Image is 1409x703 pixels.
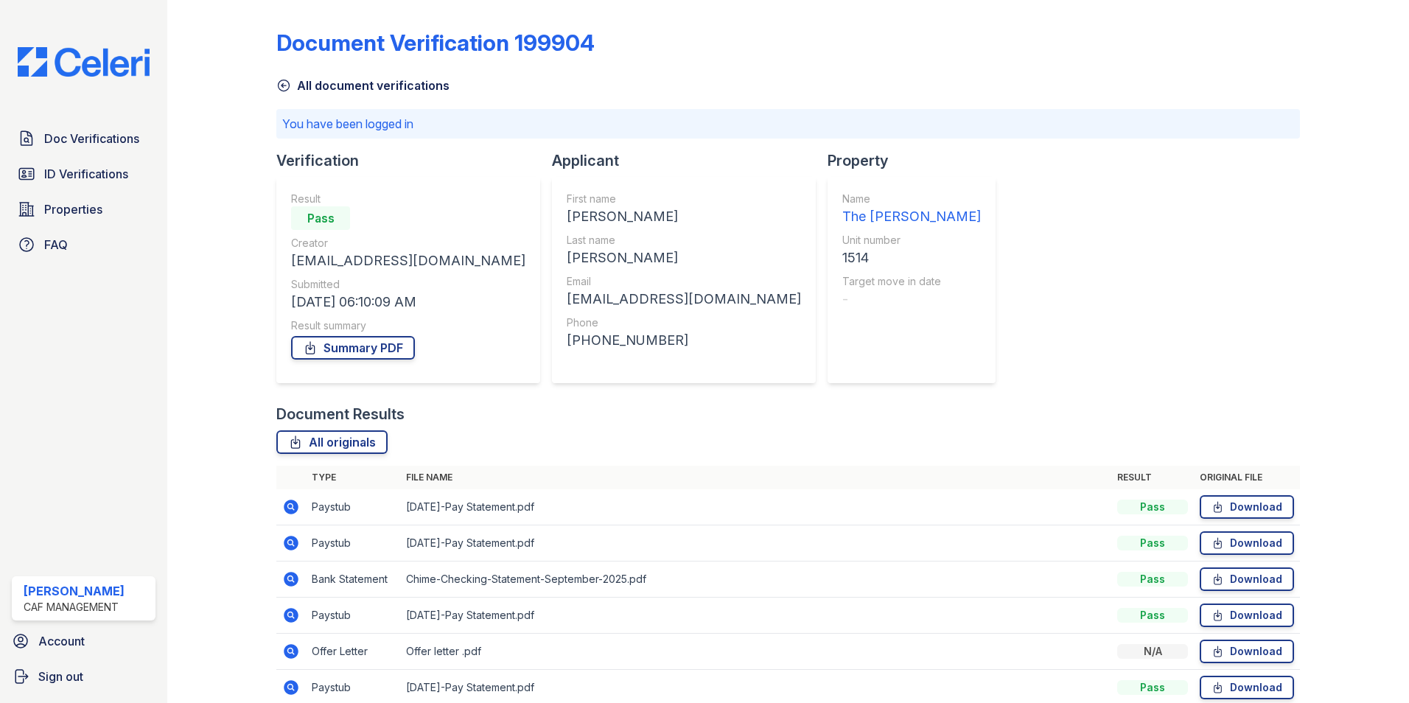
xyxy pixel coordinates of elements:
[38,632,85,650] span: Account
[44,165,128,183] span: ID Verifications
[291,236,525,251] div: Creator
[1117,536,1188,550] div: Pass
[842,248,981,268] div: 1514
[44,200,102,218] span: Properties
[567,315,801,330] div: Phone
[306,562,400,598] td: Bank Statement
[306,489,400,525] td: Paystub
[842,192,981,206] div: Name
[1194,466,1300,489] th: Original file
[842,206,981,227] div: The [PERSON_NAME]
[291,336,415,360] a: Summary PDF
[44,236,68,253] span: FAQ
[12,195,155,224] a: Properties
[828,150,1007,171] div: Property
[567,274,801,289] div: Email
[842,274,981,289] div: Target move in date
[567,289,801,309] div: [EMAIL_ADDRESS][DOMAIN_NAME]
[12,159,155,189] a: ID Verifications
[567,192,801,206] div: First name
[276,430,388,454] a: All originals
[38,668,83,685] span: Sign out
[400,634,1111,670] td: Offer letter .pdf
[552,150,828,171] div: Applicant
[567,330,801,351] div: [PHONE_NUMBER]
[1200,567,1294,591] a: Download
[12,124,155,153] a: Doc Verifications
[306,634,400,670] td: Offer Letter
[1117,500,1188,514] div: Pass
[400,489,1111,525] td: [DATE]-Pay Statement.pdf
[44,130,139,147] span: Doc Verifications
[1117,608,1188,623] div: Pass
[842,233,981,248] div: Unit number
[1117,572,1188,587] div: Pass
[291,251,525,271] div: [EMAIL_ADDRESS][DOMAIN_NAME]
[567,206,801,227] div: [PERSON_NAME]
[276,77,450,94] a: All document verifications
[12,230,155,259] a: FAQ
[291,277,525,292] div: Submitted
[6,47,161,77] img: CE_Logo_Blue-a8612792a0a2168367f1c8372b55b34899dd931a85d93a1a3d3e32e68fde9ad4.png
[276,29,595,56] div: Document Verification 199904
[276,404,405,424] div: Document Results
[6,662,161,691] a: Sign out
[842,192,981,227] a: Name The [PERSON_NAME]
[400,466,1111,489] th: File name
[306,466,400,489] th: Type
[291,318,525,333] div: Result summary
[1117,680,1188,695] div: Pass
[291,206,350,230] div: Pass
[1200,676,1294,699] a: Download
[400,598,1111,634] td: [DATE]-Pay Statement.pdf
[24,600,125,615] div: CAF Management
[1200,640,1294,663] a: Download
[1117,644,1188,659] div: N/A
[1200,604,1294,627] a: Download
[282,115,1294,133] p: You have been logged in
[306,598,400,634] td: Paystub
[400,562,1111,598] td: Chime-Checking-Statement-September-2025.pdf
[400,525,1111,562] td: [DATE]-Pay Statement.pdf
[842,289,981,309] div: -
[1200,531,1294,555] a: Download
[24,582,125,600] div: [PERSON_NAME]
[1111,466,1194,489] th: Result
[567,233,801,248] div: Last name
[291,292,525,312] div: [DATE] 06:10:09 AM
[291,192,525,206] div: Result
[567,248,801,268] div: [PERSON_NAME]
[1200,495,1294,519] a: Download
[6,626,161,656] a: Account
[276,150,552,171] div: Verification
[306,525,400,562] td: Paystub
